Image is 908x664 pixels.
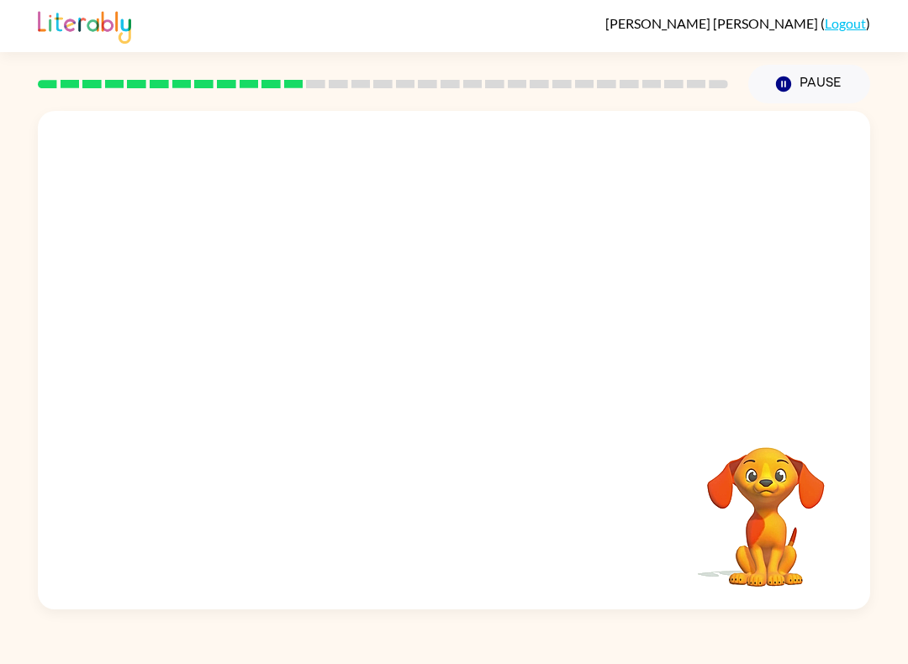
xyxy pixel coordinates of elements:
a: Logout [825,15,866,31]
video: Your browser must support playing .mp4 files to use Literably. Please try using another browser. [682,421,850,589]
img: Literably [38,7,131,44]
div: ( ) [605,15,870,31]
span: [PERSON_NAME] [PERSON_NAME] [605,15,821,31]
button: Pause [748,65,870,103]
